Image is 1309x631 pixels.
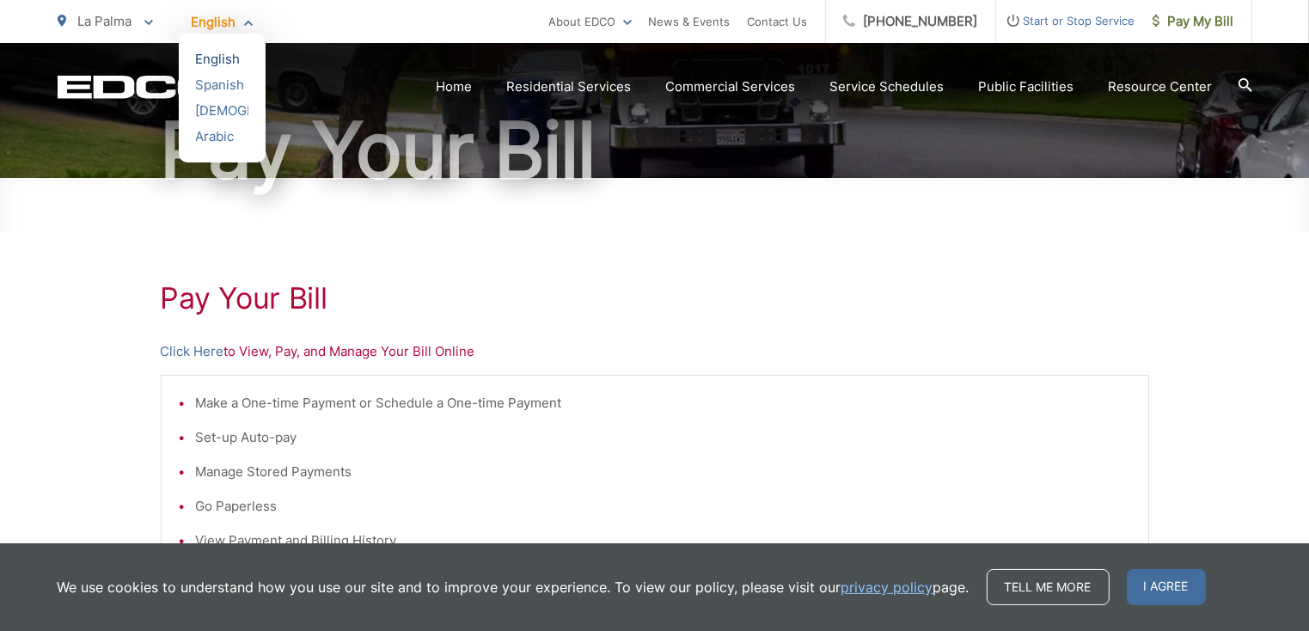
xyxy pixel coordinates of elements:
a: Residential Services [507,77,632,97]
li: Set-up Auto-pay [196,427,1131,448]
span: I agree [1127,569,1206,605]
div: Arabic [196,128,248,145]
a: Home [437,77,473,97]
span: Pay My Bill [1153,11,1234,32]
a: About EDCO [549,11,632,32]
a: Contact Us [748,11,808,32]
li: View Payment and Billing History [196,530,1131,551]
span: La Palma [78,13,132,29]
div: Spanish [196,77,248,94]
a: Service Schedules [830,77,945,97]
li: Go Paperless [196,496,1131,517]
p: to View, Pay, and Manage Your Bill Online [161,341,1149,362]
h1: Pay Your Bill [58,107,1252,193]
span: English [179,7,266,37]
a: Public Facilities [979,77,1074,97]
li: Make a One-time Payment or Schedule a One-time Payment [196,393,1131,414]
li: Manage Stored Payments [196,462,1131,482]
a: News & Events [649,11,731,32]
a: Commercial Services [666,77,796,97]
a: privacy policy [841,577,933,597]
a: Resource Center [1109,77,1213,97]
h1: Pay Your Bill [161,281,1149,315]
div: [DEMOGRAPHIC_DATA] [196,102,248,119]
a: Tell me more [987,569,1110,605]
div: English [196,51,248,68]
a: EDCD logo. Return to the homepage. [58,75,221,99]
p: We use cookies to understand how you use our site and to improve your experience. To view our pol... [58,577,970,597]
a: Click Here [161,341,224,362]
